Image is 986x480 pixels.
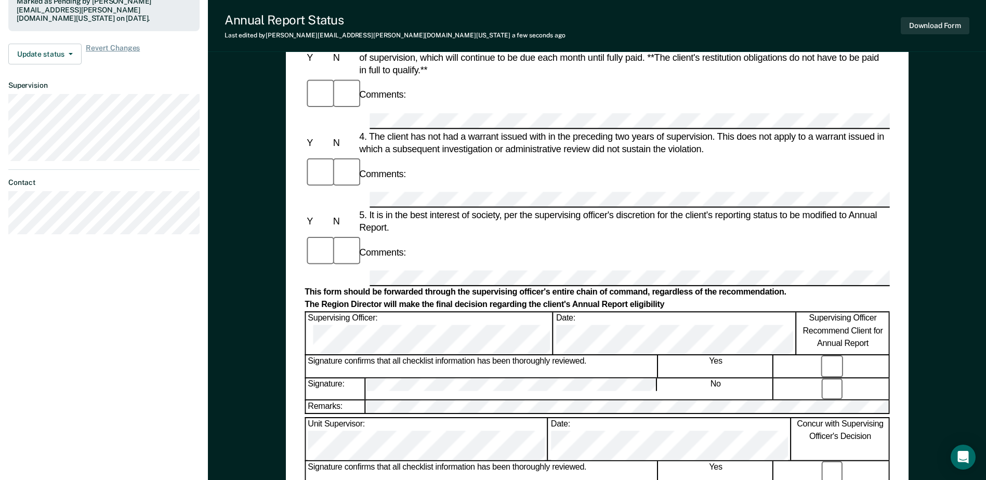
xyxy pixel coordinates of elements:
div: Concur with Supervising Officer's Decision [792,418,889,460]
div: N [331,51,357,64]
div: Signature confirms that all checklist information has been thoroughly reviewed. [306,356,658,377]
button: Download Form [901,17,969,34]
div: 4. The client has not had a warrant issued with in the preceding two years of supervision. This d... [357,130,890,155]
button: Update status [8,44,82,64]
div: 5. It is in the best interest of society, per the supervising officer's discretion for the client... [357,209,890,234]
span: Revert Changes [86,44,140,64]
span: a few seconds ago [512,32,566,39]
div: Date: [549,418,791,460]
div: N [331,215,357,228]
div: Remarks: [306,400,365,413]
div: Supervising Officer Recommend Client for Annual Report [797,313,889,355]
div: Last edited by [PERSON_NAME][EMAIL_ADDRESS][PERSON_NAME][DOMAIN_NAME][US_STATE] [225,32,566,39]
div: Date: [554,313,796,355]
div: Supervising Officer: [306,313,553,355]
div: No [659,378,773,399]
div: Open Intercom Messenger [951,445,976,470]
div: Unit Supervisor: [306,418,547,460]
div: Yes [659,356,773,377]
dt: Contact [8,178,200,187]
div: 3. The client has maintained compliance with all restitution obligations in accordance to PD/POP-... [357,39,890,77]
div: Comments: [357,246,408,259]
dt: Supervision [8,81,200,90]
div: Comments: [357,167,408,180]
div: Y [305,215,331,228]
div: Annual Report Status [225,12,566,28]
div: Y [305,137,331,149]
div: Y [305,51,331,64]
div: N [331,137,357,149]
div: This form should be forwarded through the supervising officer's entire chain of command, regardle... [305,288,889,299]
div: Signature: [306,378,365,399]
div: The Region Director will make the final decision regarding the client's Annual Report eligibility [305,300,889,311]
div: Comments: [357,89,408,101]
